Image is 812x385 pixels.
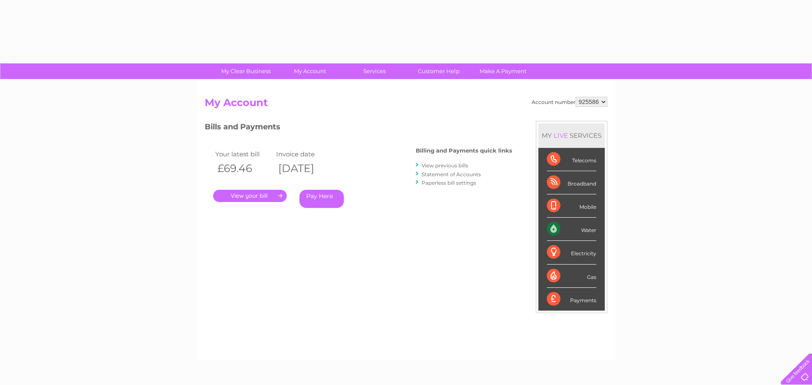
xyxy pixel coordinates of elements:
div: Gas [547,265,596,288]
div: Water [547,218,596,241]
div: Broadband [547,171,596,194]
a: My Clear Business [211,63,281,79]
th: £69.46 [213,160,274,177]
td: Your latest bill [213,148,274,160]
h2: My Account [205,97,607,113]
div: LIVE [552,131,570,139]
a: Pay Here [299,190,344,208]
h4: Billing and Payments quick links [416,147,512,154]
a: Statement of Accounts [422,171,481,177]
a: Customer Help [404,63,474,79]
th: [DATE] [274,160,335,177]
a: Paperless bill settings [422,180,476,186]
div: Telecoms [547,148,596,171]
a: Services [340,63,409,79]
div: Payments [547,288,596,311]
div: MY SERVICES [538,123,605,147]
div: Account number [532,97,607,107]
div: Mobile [547,194,596,218]
a: View previous bills [422,162,468,169]
td: Invoice date [274,148,335,160]
a: . [213,190,287,202]
a: Make A Payment [468,63,538,79]
a: My Account [275,63,345,79]
div: Electricity [547,241,596,264]
h3: Bills and Payments [205,121,512,136]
